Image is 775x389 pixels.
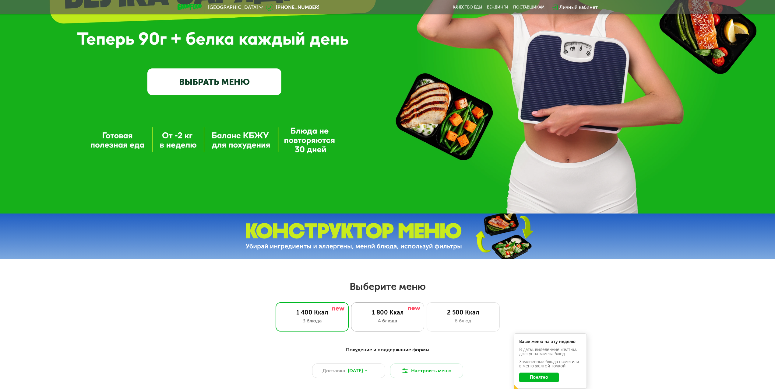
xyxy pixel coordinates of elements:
div: 2 500 Ккал [433,309,493,316]
div: Заменённые блюда пометили в меню жёлтой точкой. [519,360,581,368]
div: Личный кабинет [559,4,598,11]
a: Качество еды [453,5,482,10]
a: ВЫБРАТЬ МЕНЮ [147,68,281,95]
div: Похудение и поддержание формы [207,346,568,354]
a: Вендинги [487,5,508,10]
button: Понятно [519,373,559,382]
span: Доставка: [322,367,347,374]
div: В даты, выделенные желтым, доступна замена блюд. [519,348,581,356]
span: [GEOGRAPHIC_DATA] [208,5,258,10]
a: [PHONE_NUMBER] [266,4,319,11]
button: Настроить меню [390,363,463,378]
div: 4 блюда [358,317,418,325]
div: 1 800 Ккал [358,309,418,316]
h2: Выберите меню [19,280,756,293]
div: Ваше меню на эту неделю [519,340,581,344]
span: [DATE] [348,367,363,374]
div: 6 блюд [433,317,493,325]
div: поставщикам [513,5,544,10]
div: 1 400 Ккал [282,309,342,316]
div: 3 блюда [282,317,342,325]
